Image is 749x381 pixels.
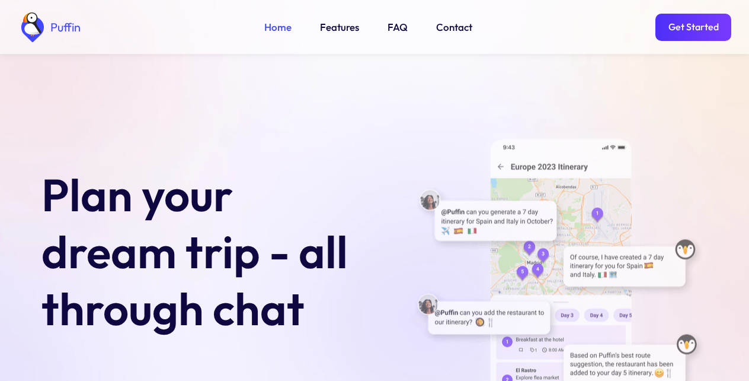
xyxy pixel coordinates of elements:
[264,20,292,35] a: Home
[388,20,408,35] a: FAQ
[47,21,81,33] div: Puffin
[655,14,731,41] a: Get Started
[41,166,367,337] h1: Plan your dream trip - all through chat
[436,20,472,35] a: Contact
[18,12,81,42] a: home
[320,20,359,35] a: Features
